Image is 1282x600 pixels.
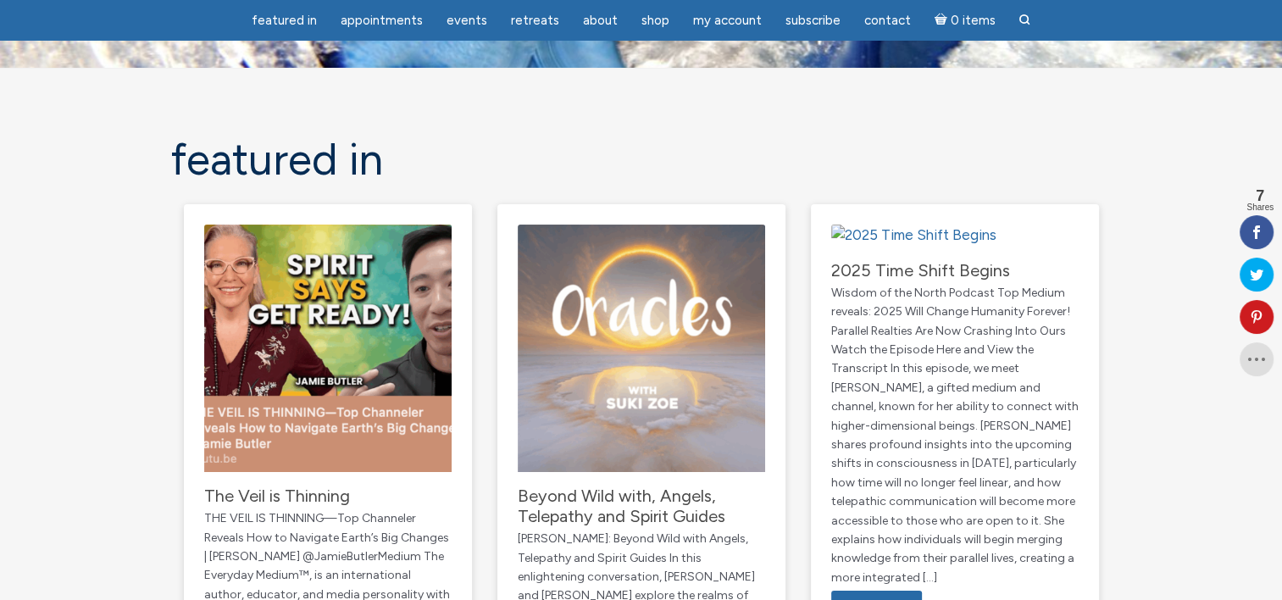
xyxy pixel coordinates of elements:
[631,4,680,37] a: Shop
[785,13,841,28] span: Subscribe
[241,4,327,37] a: featured in
[204,486,350,506] a: The Veil is Thinning
[573,4,628,37] a: About
[935,13,951,28] i: Cart
[641,13,669,28] span: Shop
[854,4,921,37] a: Contact
[693,13,762,28] span: My Account
[330,4,433,37] a: Appointments
[1246,188,1274,203] span: 7
[950,14,995,27] span: 0 items
[583,13,618,28] span: About
[511,13,559,28] span: Retreats
[341,13,423,28] span: Appointments
[436,4,497,37] a: Events
[924,3,1006,37] a: Cart0 items
[204,225,452,472] img: The Veil is Thinning
[831,225,996,247] img: 2025 Time Shift Begins
[683,4,772,37] a: My Account
[518,225,765,472] img: Beyond Wild with, Angels, Telepathy and Spirit Guides
[447,13,487,28] span: Events
[831,284,1079,588] p: Wisdom of the North Podcast Top Medium reveals: 2025 Will Change Humanity Forever! Parallel Realt...
[775,4,851,37] a: Subscribe
[171,136,1112,184] h1: featured in
[1246,203,1274,212] span: Shares
[864,13,911,28] span: Contact
[501,4,569,37] a: Retreats
[518,486,725,526] a: Beyond Wild with, Angels, Telepathy and Spirit Guides
[252,13,317,28] span: featured in
[831,260,1010,281] a: 2025 Time Shift Begins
